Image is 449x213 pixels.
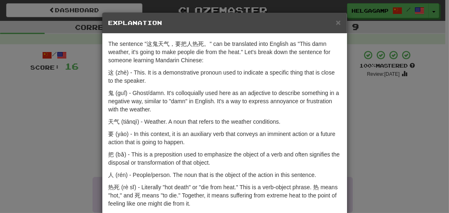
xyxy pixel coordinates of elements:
span: × [336,18,341,27]
button: Close [336,18,341,27]
h5: Explanation [108,19,341,27]
p: 人 (rén) - People/person. The noun that is the object of the action in this sentence. [108,171,341,179]
p: 把 (bǎ) - This is a preposition used to emphasize the object of a verb and often signifies the dis... [108,150,341,167]
p: 鬼 (guǐ) - Ghost/damn. It's colloquially used here as an adjective to describe something in a nega... [108,89,341,113]
p: 要 (yào) - In this context, it is an auxiliary verb that conveys an imminent action or a future ac... [108,130,341,146]
p: 热死 (rè sǐ) - Literally "hot death" or "die from heat." This is a verb-object phrase. 热 means "hot... [108,183,341,208]
p: The sentence "这鬼天气，要把人热死。" can be translated into English as "This damn weather, it's going to ma... [108,40,341,64]
p: 天气 (tiānqì) - Weather. A noun that refers to the weather conditions. [108,118,341,126]
p: 这 (zhè) - This. It is a demonstrative pronoun used to indicate a specific thing that is close to ... [108,68,341,85]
